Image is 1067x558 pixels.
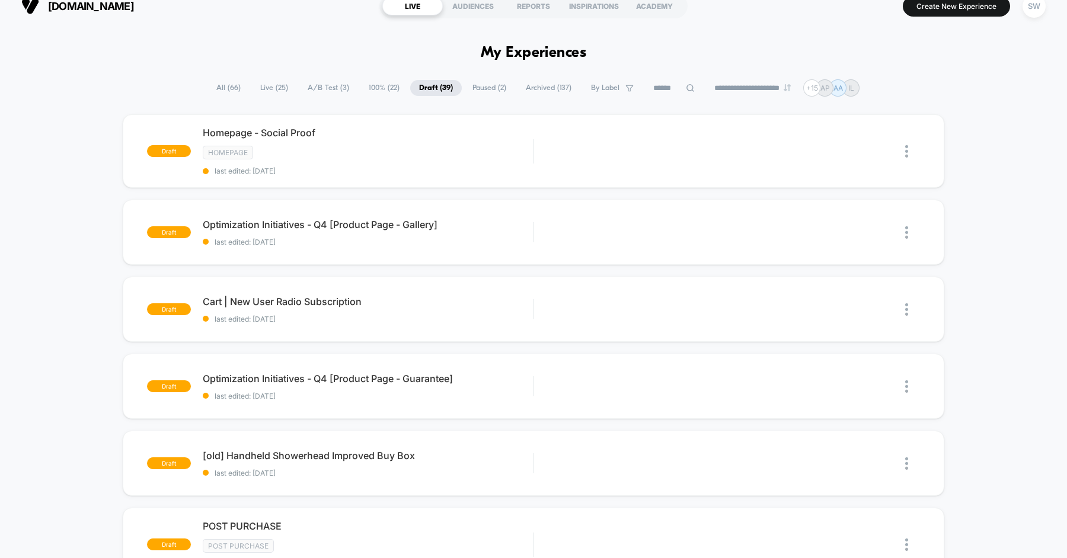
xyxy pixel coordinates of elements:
span: Archived ( 137 ) [517,80,580,96]
span: [old] Handheld Showerhead Improved Buy Box [203,450,533,461]
p: AP [820,84,830,92]
div: + 15 [803,79,820,97]
span: draft [147,538,191,550]
span: last edited: [DATE] [203,392,533,400]
span: last edited: [DATE] [203,166,533,175]
span: Live ( 25 ) [251,80,297,96]
span: last edited: [DATE] [203,469,533,477]
span: draft [147,380,191,392]
h1: My Experiences [481,44,587,62]
img: close [905,303,908,316]
p: IL [848,84,854,92]
span: Optimization Initiatives - Q4 [Product Page - Guarantee] [203,373,533,384]
span: POST PURCHASE [203,520,533,532]
span: Optimization Initiatives - Q4 [Product Page - Gallery] [203,219,533,230]
img: close [905,226,908,239]
span: draft [147,145,191,157]
span: last edited: [DATE] [203,238,533,246]
span: Post Purchase [203,539,274,553]
span: By Label [591,84,619,92]
span: Homepage - Social Proof [203,127,533,139]
span: Paused ( 2 ) [464,80,515,96]
img: close [905,380,908,393]
img: close [905,538,908,551]
p: AA [833,84,843,92]
span: draft [147,457,191,469]
span: Draft ( 39 ) [410,80,462,96]
span: 100% ( 22 ) [360,80,408,96]
img: close [905,145,908,158]
span: draft [147,303,191,315]
span: Cart | New User Radio Subscription [203,296,533,307]
span: All ( 66 ) [207,80,250,96]
img: end [784,84,791,91]
span: last edited: [DATE] [203,315,533,323]
img: close [905,457,908,470]
span: A/B Test ( 3 ) [299,80,358,96]
span: draft [147,226,191,238]
span: HOMEPAGE [203,146,253,159]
